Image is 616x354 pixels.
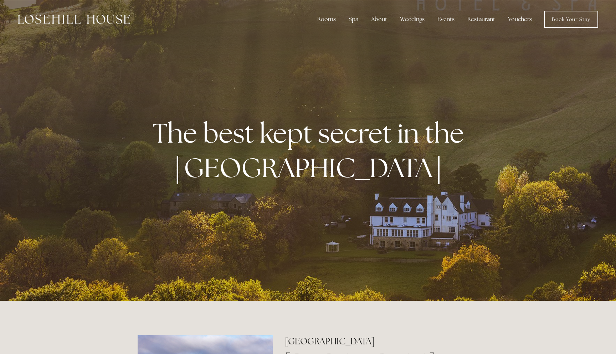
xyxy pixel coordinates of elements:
[544,11,598,28] a: Book Your Stay
[153,116,469,185] strong: The best kept secret in the [GEOGRAPHIC_DATA]
[18,15,130,24] img: Losehill House
[312,12,342,26] div: Rooms
[432,12,460,26] div: Events
[365,12,393,26] div: About
[462,12,501,26] div: Restaurant
[394,12,430,26] div: Weddings
[285,335,478,348] h2: [GEOGRAPHIC_DATA]
[502,12,538,26] a: Vouchers
[343,12,364,26] div: Spa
